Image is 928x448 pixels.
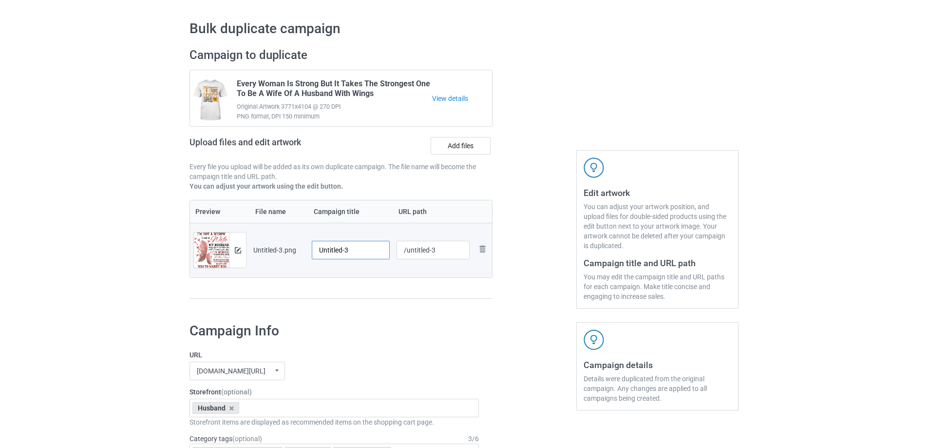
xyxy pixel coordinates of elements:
h2: Upload files and edit artwork [189,137,371,155]
h3: Campaign title and URL path [584,257,731,269]
img: svg+xml;base64,PD94bWwgdmVyc2lvbj0iMS4wIiBlbmNvZGluZz0iVVRGLTgiPz4KPHN2ZyB3aWR0aD0iMjhweCIgaGVpZ2... [476,243,488,255]
th: Preview [190,200,250,223]
div: You can adjust your artwork position, and upload files for double-sided products using the edit b... [584,202,731,251]
span: (optional) [221,388,252,396]
h3: Edit artwork [584,187,731,198]
div: [DOMAIN_NAME][URL] [197,368,265,374]
th: File name [250,200,308,223]
th: Campaign title [308,200,393,223]
a: View details [432,94,492,103]
label: Storefront [189,387,479,397]
span: Every Woman Is Strong But It Takes The Strongest One To Be A Wife Of A Husband With Wings [237,79,432,102]
span: PNG format, DPI 150 minimum [237,112,432,121]
img: svg+xml;base64,PD94bWwgdmVyc2lvbj0iMS4wIiBlbmNvZGluZz0iVVRGLTgiPz4KPHN2ZyB3aWR0aD0iNDJweCIgaGVpZ2... [584,157,604,178]
b: You can adjust your artwork using the edit button. [189,182,343,190]
label: URL [189,350,479,360]
label: Add files [431,137,491,155]
div: Untitled-3.png [253,245,305,255]
div: Details were duplicated from the original campaign. Any changes are applied to all campaigns bein... [584,374,731,403]
img: svg+xml;base64,PD94bWwgdmVyc2lvbj0iMS4wIiBlbmNvZGluZz0iVVRGLTgiPz4KPHN2ZyB3aWR0aD0iNDJweCIgaGVpZ2... [584,330,604,350]
span: (optional) [232,435,262,443]
h1: Campaign Info [189,322,479,340]
img: original.png [194,233,229,276]
th: URL path [393,200,473,223]
h2: Campaign to duplicate [189,48,492,63]
div: Husband [192,402,239,414]
div: 3 / 6 [468,434,479,444]
p: Every file you upload will be added as its own duplicate campaign. The file name will become the ... [189,162,492,181]
label: Category tags [189,434,262,444]
div: You may edit the campaign title and URL paths for each campaign. Make title concise and engaging ... [584,272,731,301]
h3: Campaign details [584,359,731,370]
h1: Bulk duplicate campaign [189,20,739,38]
span: Original Artwork 3771x4104 @ 270 DPI [237,102,432,112]
img: svg+xml;base64,PD94bWwgdmVyc2lvbj0iMS4wIiBlbmNvZGluZz0iVVRGLTgiPz4KPHN2ZyB3aWR0aD0iMTRweCIgaGVpZ2... [235,247,241,253]
div: Storefront items are displayed as recommended items on the shopping cart page. [189,417,479,427]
